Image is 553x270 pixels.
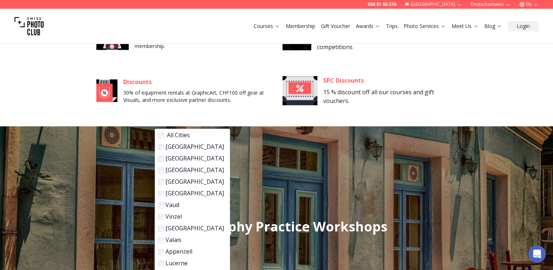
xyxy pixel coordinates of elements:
[286,23,315,30] a: Membership
[158,247,224,256] label: Appenzell
[452,23,478,30] a: Meet Us
[158,261,164,266] input: Lucerne
[449,21,481,31] button: Meet Us
[158,167,164,173] input: [GEOGRAPHIC_DATA]
[158,214,164,220] input: Vinzel
[158,224,224,233] label: [GEOGRAPHIC_DATA]
[323,76,457,85] h3: SPC Discounts
[368,1,396,7] a: 058 51 00 270
[158,212,224,221] label: Vinzel
[158,154,224,163] label: [GEOGRAPHIC_DATA]
[158,142,224,151] label: [GEOGRAPHIC_DATA]
[158,191,164,196] input: [GEOGRAPHIC_DATA]
[404,23,446,30] a: Photo Services
[158,166,224,174] label: [GEOGRAPHIC_DATA]
[158,144,164,150] input: [GEOGRAPHIC_DATA]
[283,21,318,31] button: Membership
[158,189,224,198] label: [GEOGRAPHIC_DATA]
[15,12,44,41] img: Swiss photo club
[166,218,387,235] span: Photography Practice Workshops
[158,226,164,231] input: [GEOGRAPHIC_DATA]
[158,132,164,138] input: All Cities
[123,89,271,104] p: 30% of equipment rentals at GraphicArt, CHF100 off gear at Visuals, and more exclusive partner di...
[323,88,434,105] span: 15 % discount off all our courses and gift vouchers.
[321,23,350,30] a: Gift Voucher
[158,156,164,162] input: [GEOGRAPHIC_DATA]
[158,200,224,209] label: Vaud
[282,72,317,109] img: SPC Discounts
[508,21,538,31] button: Login
[356,23,380,30] a: Awards
[401,21,449,31] button: Photo Services
[481,21,505,31] button: Blog
[386,23,398,30] a: Trips
[484,23,502,30] a: Blog
[158,202,164,208] input: Vaud
[158,259,224,267] label: Lucerne
[254,23,280,30] a: Courses
[158,235,224,244] label: Valais
[158,179,164,185] input: [GEOGRAPHIC_DATA]
[96,72,118,109] img: Discounts
[158,249,164,255] input: Appenzell
[158,237,164,243] input: Valais
[318,21,353,31] button: Gift Voucher
[251,21,283,31] button: Courses
[353,21,383,31] button: Awards
[158,177,224,186] label: [GEOGRAPHIC_DATA]
[123,78,271,86] h3: Discounts
[528,245,546,263] div: Open Intercom Messenger
[158,131,224,139] label: All Cities
[383,21,401,31] button: Trips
